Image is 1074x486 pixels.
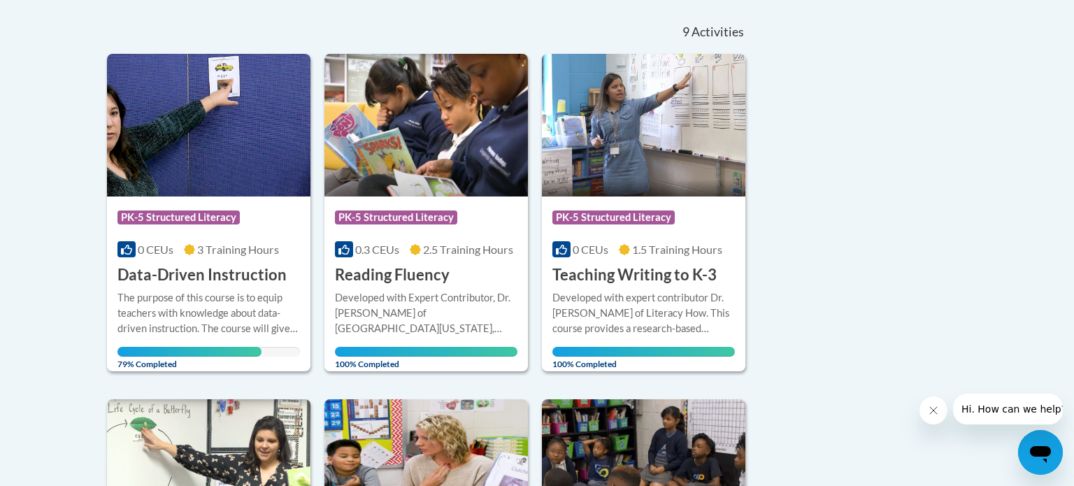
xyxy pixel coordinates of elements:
[682,24,689,40] span: 9
[573,243,608,256] span: 0 CEUs
[117,290,300,336] div: The purpose of this course is to equip teachers with knowledge about data-driven instruction. The...
[324,54,528,371] a: Course LogoPK-5 Structured Literacy0.3 CEUs2.5 Training Hours Reading FluencyDeveloped with Exper...
[552,347,735,369] span: 100% Completed
[335,210,457,224] span: PK-5 Structured Literacy
[552,210,675,224] span: PK-5 Structured Literacy
[117,347,262,369] span: 79% Completed
[335,347,517,369] span: 100% Completed
[1018,430,1063,475] iframe: Button to launch messaging window
[632,243,722,256] span: 1.5 Training Hours
[117,210,240,224] span: PK-5 Structured Literacy
[355,243,399,256] span: 0.3 CEUs
[197,243,279,256] span: 3 Training Hours
[324,54,528,196] img: Course Logo
[552,264,717,286] h3: Teaching Writing to K-3
[542,54,745,196] img: Course Logo
[8,10,113,21] span: Hi. How can we help?
[423,243,513,256] span: 2.5 Training Hours
[552,347,735,357] div: Your progress
[335,290,517,336] div: Developed with Expert Contributor, Dr. [PERSON_NAME] of [GEOGRAPHIC_DATA][US_STATE], [GEOGRAPHIC_...
[107,54,310,196] img: Course Logo
[117,347,262,357] div: Your progress
[335,264,450,286] h3: Reading Fluency
[552,290,735,336] div: Developed with expert contributor Dr. [PERSON_NAME] of Literacy How. This course provides a resea...
[692,24,744,40] span: Activities
[107,54,310,371] a: Course LogoPK-5 Structured Literacy0 CEUs3 Training Hours Data-Driven InstructionThe purpose of t...
[919,396,947,424] iframe: Close message
[138,243,173,256] span: 0 CEUs
[335,347,517,357] div: Your progress
[117,264,287,286] h3: Data-Driven Instruction
[542,54,745,371] a: Course LogoPK-5 Structured Literacy0 CEUs1.5 Training Hours Teaching Writing to K-3Developed with...
[953,394,1063,424] iframe: Message from company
